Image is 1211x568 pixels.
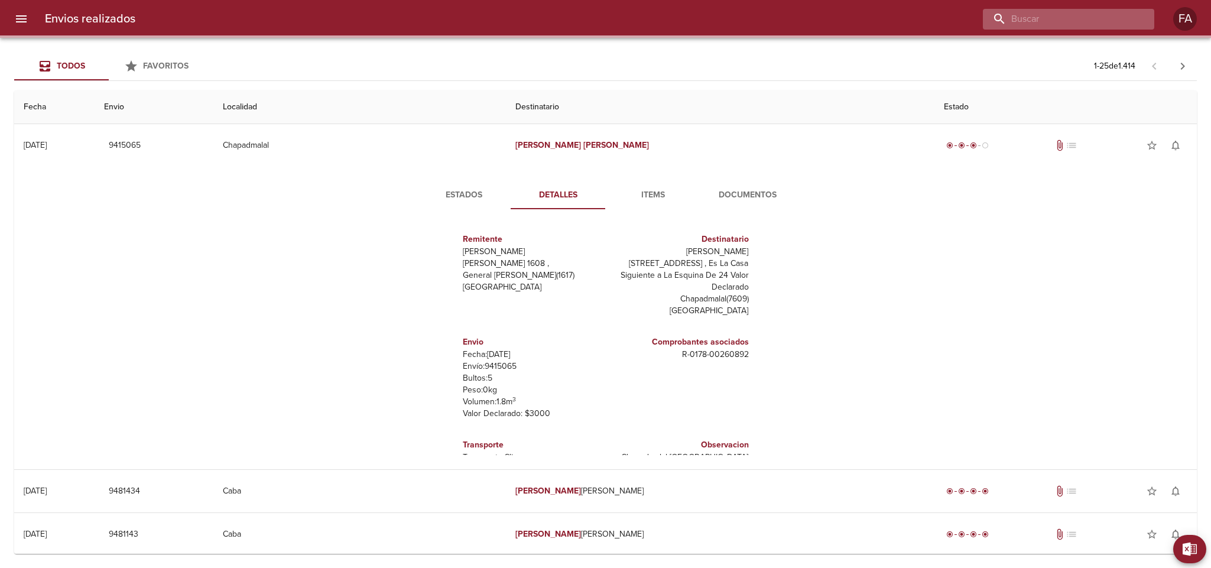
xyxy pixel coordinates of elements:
button: Exportar Excel [1173,535,1206,563]
span: radio_button_checked [982,488,989,495]
span: radio_button_checked [958,531,965,538]
h6: Remitente [463,233,601,246]
p: [GEOGRAPHIC_DATA] [611,305,749,317]
h6: Destinatario [611,233,749,246]
h6: Observacion [611,439,749,452]
span: No tiene pedido asociado [1066,139,1077,151]
span: Favoritos [143,61,189,71]
p: General [PERSON_NAME] ( 1617 ) [463,270,601,281]
button: Agregar a favoritos [1140,479,1164,503]
button: Activar notificaciones [1164,522,1187,546]
p: [STREET_ADDRESS] , Es La Casa Siguiente a La Esquina De 24 Valor Declarado [611,258,749,293]
span: star_border [1146,139,1158,151]
span: No tiene pedido asociado [1066,485,1077,497]
div: [DATE] [24,140,47,150]
div: [DATE] [24,529,47,539]
button: Activar notificaciones [1164,134,1187,157]
span: Tiene documentos adjuntos [1054,485,1066,497]
span: notifications_none [1170,485,1181,497]
span: radio_button_checked [946,142,953,149]
p: [PERSON_NAME] [463,246,601,258]
p: [PERSON_NAME] [611,246,749,258]
span: radio_button_unchecked [982,142,989,149]
span: star_border [1146,528,1158,540]
span: radio_button_checked [970,142,977,149]
button: Agregar a favoritos [1140,522,1164,546]
span: Detalles [518,188,599,203]
span: notifications_none [1170,528,1181,540]
span: Estados [424,188,504,203]
div: Tabs Envios [14,52,203,80]
span: radio_button_checked [946,488,953,495]
p: Transporte: Clicpaq [463,452,601,463]
h6: Comprobantes asociados [611,336,749,349]
span: radio_button_checked [958,142,965,149]
div: En viaje [944,139,991,151]
h6: Transporte [463,439,601,452]
span: Pagina siguiente [1168,52,1197,80]
h6: Envio [463,336,601,349]
span: Todos [57,61,85,71]
span: Pagina anterior [1140,60,1168,72]
td: Chapadmalal [213,124,506,167]
th: Localidad [213,90,506,124]
td: Caba [213,470,506,512]
th: Estado [934,90,1197,124]
input: buscar [983,9,1134,30]
p: Chapadmalal ( 7609 ) [611,293,749,305]
p: Valor Declarado: $ 3000 [463,408,601,420]
td: [PERSON_NAME] [506,513,934,556]
span: Tiene documentos adjuntos [1054,528,1066,540]
p: Chapadmalal [GEOGRAPHIC_DATA] [611,452,749,463]
em: [PERSON_NAME] [583,140,649,150]
div: FA [1173,7,1197,31]
button: 9481434 [104,481,145,502]
em: [PERSON_NAME] [515,529,581,539]
span: Documentos [707,188,788,203]
span: 9415065 [109,138,141,153]
span: Tiene documentos adjuntos [1054,139,1066,151]
p: Bultos: 5 [463,372,601,384]
span: radio_button_checked [970,488,977,495]
button: Agregar a favoritos [1140,134,1164,157]
span: notifications_none [1170,139,1181,151]
th: Fecha [14,90,95,124]
div: Entregado [944,528,991,540]
span: 9481434 [109,484,140,499]
div: Entregado [944,485,991,497]
p: Envío: 9415065 [463,361,601,372]
th: Destinatario [506,90,934,124]
button: menu [7,5,35,33]
span: 9481143 [109,527,138,542]
button: 9481143 [104,524,143,546]
p: R - 0178 - 00260892 [611,349,749,361]
span: radio_button_checked [946,531,953,538]
span: Items [613,188,693,203]
button: 9415065 [104,135,145,157]
button: Activar notificaciones [1164,479,1187,503]
td: Caba [213,513,506,556]
p: Fecha: [DATE] [463,349,601,361]
div: Tabs detalle de guia [417,181,795,209]
span: No tiene pedido asociado [1066,528,1077,540]
h6: Envios realizados [45,9,135,28]
p: [GEOGRAPHIC_DATA] [463,281,601,293]
p: Volumen: 1.8 m [463,396,601,408]
div: [DATE] [24,486,47,496]
td: [PERSON_NAME] [506,470,934,512]
em: [PERSON_NAME] [515,486,581,496]
sup: 3 [512,395,516,403]
span: radio_button_checked [970,531,977,538]
span: star_border [1146,485,1158,497]
span: radio_button_checked [958,488,965,495]
th: Envio [95,90,213,124]
em: [PERSON_NAME] [515,140,581,150]
p: 1 - 25 de 1.414 [1094,60,1135,72]
span: radio_button_checked [982,531,989,538]
p: [PERSON_NAME] 1608 , [463,258,601,270]
p: Peso: 0 kg [463,384,601,396]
